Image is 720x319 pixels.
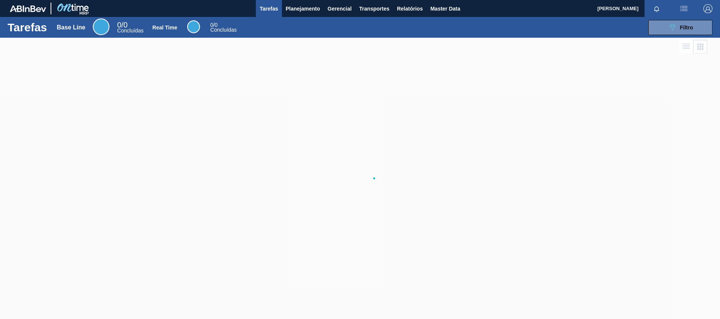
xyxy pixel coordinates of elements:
span: / 0 [210,22,217,28]
div: Base Line [57,24,86,31]
div: Real Time [187,20,200,33]
span: 0 [210,22,213,28]
div: Real Time [210,23,237,32]
span: Filtro [680,25,693,31]
img: userActions [679,4,688,13]
div: Base Line [93,18,109,35]
div: Base Line [117,22,143,33]
img: TNhmsLtSVTkK8tSr43FrP2fwEKptu5GPRR3wAAAABJRU5ErkJggg== [10,5,46,12]
button: Notificações [645,3,669,14]
button: Filtro [648,20,712,35]
span: Transportes [359,4,389,13]
img: Logout [703,4,712,13]
h1: Tarefas [8,23,47,32]
div: Real Time [152,25,177,31]
span: Planejamento [286,4,320,13]
span: / 0 [117,21,128,29]
span: Concluídas [117,28,143,34]
span: Master Data [430,4,460,13]
span: Tarefas [260,4,278,13]
span: Gerencial [328,4,352,13]
span: Concluídas [210,27,237,33]
span: 0 [117,21,121,29]
span: Relatórios [397,4,423,13]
